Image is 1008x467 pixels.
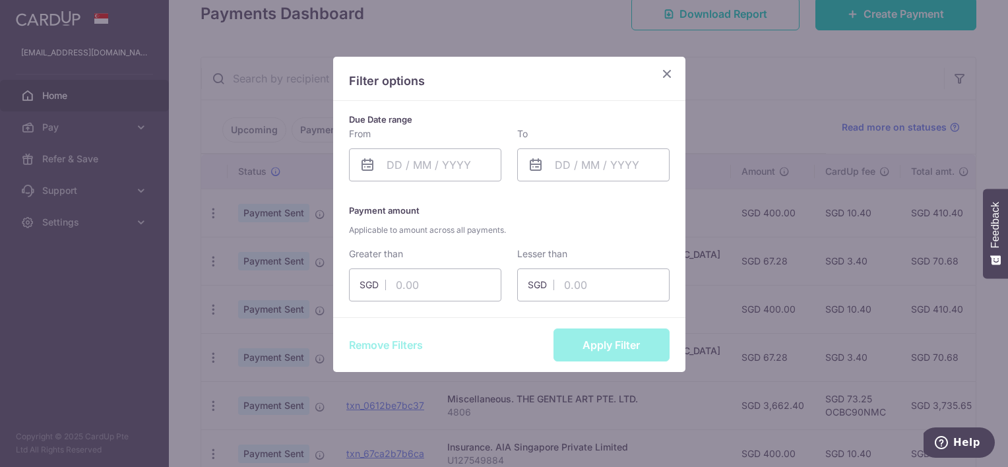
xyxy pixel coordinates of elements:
label: To [517,127,528,140]
label: From [349,127,371,140]
span: Applicable to amount across all payments. [349,224,670,237]
span: SGD [360,278,386,292]
input: 0.00 [517,268,670,301]
label: Lesser than [517,247,567,261]
label: Greater than [349,247,403,261]
span: SGD [528,278,554,292]
p: Payment amount [349,202,670,237]
input: DD / MM / YYYY [349,148,501,181]
input: DD / MM / YYYY [517,148,670,181]
iframe: Opens a widget where you can find more information [924,427,995,460]
input: 0.00 [349,268,501,301]
button: Feedback - Show survey [983,189,1008,278]
p: Filter options [349,73,670,90]
span: Feedback [990,202,1001,248]
p: Due Date range [349,111,670,127]
button: Close [659,66,675,82]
